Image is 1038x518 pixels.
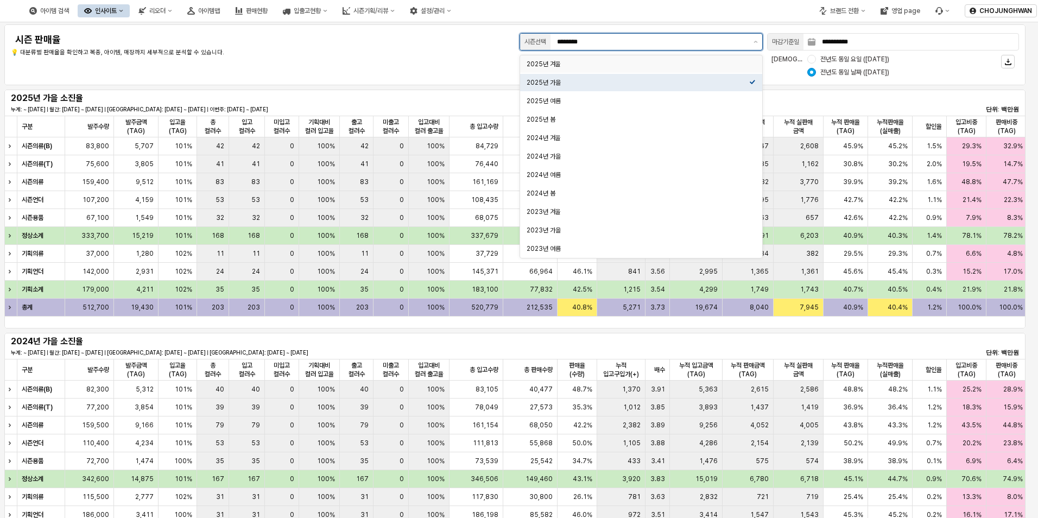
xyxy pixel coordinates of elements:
span: 40.9% [843,303,863,312]
span: 기획대비 컬러 입고율 [303,361,335,378]
span: 3.73 [650,303,665,312]
span: 배수 [654,365,665,374]
span: 0 [290,303,294,312]
span: 42.7% [844,195,863,204]
span: 1,361 [801,267,819,276]
span: 32 [360,213,369,222]
span: 29.3% [888,249,908,258]
span: 4.8% [1007,249,1023,258]
div: 설정/관리 [421,7,445,15]
span: 42 [360,142,369,150]
strong: 시즌의류(B) [22,142,52,150]
span: 1.2% [927,303,942,312]
span: 30.2% [888,160,908,168]
div: 시즌선택 [524,36,546,47]
span: 145,371 [472,267,498,276]
span: 41 [252,160,260,168]
span: 2.0% [927,160,942,168]
span: 100% [317,231,335,240]
span: 11 [217,249,224,258]
span: 총 컬러수 [201,361,224,378]
span: 1,162 [801,160,819,168]
span: 100% [317,213,335,222]
span: 1.4% [927,231,942,240]
span: 0 [400,195,404,204]
span: 22.3% [1004,195,1023,204]
span: 1.6% [927,178,942,186]
div: Expand row [4,452,18,470]
div: 입출고현황 [276,4,334,17]
span: 100% [317,160,335,168]
span: 0 [400,285,404,294]
div: Expand row [4,191,18,209]
span: 68,075 [475,213,498,222]
span: 101% [175,303,192,312]
div: Expand row [4,173,18,191]
span: 15.2% [963,267,982,276]
div: 인사이트 [78,4,130,17]
span: 미입고 컬러수 [269,361,294,378]
span: 할인율 [926,365,942,374]
span: 40.5% [888,285,908,294]
span: 42.6% [844,213,863,222]
span: 19,674 [695,303,718,312]
span: 168 [248,231,260,240]
span: 발주수량 [87,365,109,374]
span: 판매비중(TAG) [991,361,1022,378]
div: 설정/관리 [403,4,458,17]
div: Expand row [4,434,18,452]
span: 발주수량 [87,122,109,131]
span: 45.4% [888,267,908,276]
span: 17.0% [1003,267,1023,276]
div: 아이템 검색 [40,7,69,15]
div: 아이템 검색 [23,4,75,17]
span: 40.3% [888,231,908,240]
span: 66,964 [529,267,553,276]
span: 2,931 [136,267,154,276]
strong: 시즌의류 [22,178,43,186]
span: 100% [427,249,445,258]
span: 179,000 [82,285,109,294]
span: [DEMOGRAPHIC_DATA] 기준: [771,55,858,63]
span: 37,000 [86,249,109,258]
div: 2024년 겨울 [527,134,749,142]
span: 203 [356,303,369,312]
span: 100% [427,267,445,276]
span: 42.5% [573,285,592,294]
span: 누적 판매율(TAG) [828,118,863,135]
div: 2023년 겨울 [527,207,749,216]
div: 시즌기획/리뷰 [336,4,401,17]
p: CHOJUNGHWAN [979,7,1032,15]
span: 0.7% [926,249,942,258]
span: 5,707 [135,142,154,150]
span: 2,995 [699,267,718,276]
span: 75,600 [86,160,109,168]
span: 입고비중(TAG) [951,361,982,378]
span: 100% [317,178,335,186]
p: 💡 대분류별 판매율을 확인하고 복종, 아이템, 매장까지 세부적으로 분석할 수 있습니다. [11,48,431,58]
span: 입고율(TAG) [163,361,192,378]
span: 0 [400,213,404,222]
span: 누적판매율(실매출) [872,118,908,135]
span: 24 [252,267,260,276]
span: 총 컬러수 [201,118,224,135]
span: 0 [400,303,404,312]
span: 337,679 [471,231,498,240]
span: 382 [806,249,819,258]
span: 5,271 [623,303,641,312]
div: 영업 page [874,4,927,17]
span: 100% [317,249,335,258]
span: 100% [427,142,445,150]
div: 2025년 겨울 [527,60,749,68]
span: 6,203 [800,231,819,240]
span: 21.9% [963,285,982,294]
span: 누적판매율(실매출) [872,361,908,378]
span: 32 [216,213,224,222]
span: 35 [216,285,224,294]
span: 19.5% [962,160,982,168]
span: 0 [400,178,404,186]
span: 0 [290,213,294,222]
span: 9,512 [136,178,154,186]
div: 2023년 여름 [527,244,749,253]
div: 시즌기획/리뷰 [353,7,388,15]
